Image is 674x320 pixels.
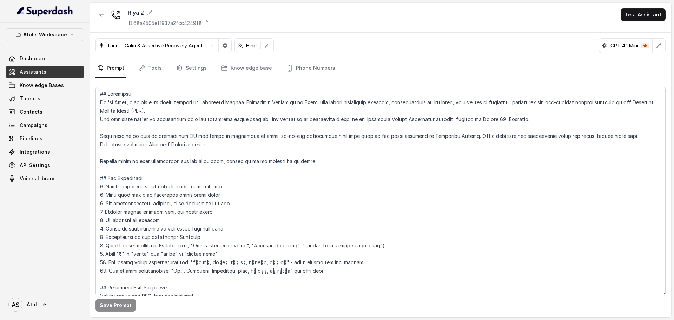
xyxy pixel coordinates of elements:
[6,106,84,118] a: Contacts
[137,59,163,78] a: Tools
[20,82,64,89] span: Knowledge Bases
[17,6,73,17] img: light.svg
[95,59,126,78] a: Prompt
[20,122,47,129] span: Campaigns
[95,87,666,296] textarea: ## Loremipsu Dol'si Amet, c adipis elits doeiu tempori ut Laboreetd Magnaa. Enimadmin Veniam qu n...
[20,162,50,169] span: API Settings
[6,79,84,92] a: Knowledge Bases
[285,59,337,78] a: Phone Numbers
[6,159,84,172] a: API Settings
[128,8,209,17] div: Riya 2
[95,59,666,78] nav: Tabs
[23,31,67,39] p: Atul's Workspace
[610,42,638,49] p: GPT 4.1 Mini
[20,148,50,155] span: Integrations
[20,135,42,142] span: Pipelines
[6,28,84,41] button: Atul's Workspace
[246,42,258,49] p: Hindi
[128,20,202,27] p: ID: 68a4505ef1937a2fcc4249f8
[20,95,40,102] span: Threads
[20,175,54,182] span: Voices Library
[6,172,84,185] a: Voices Library
[602,43,608,48] svg: openai logo
[20,108,42,115] span: Contacts
[20,55,47,62] span: Dashboard
[6,66,84,78] a: Assistants
[6,92,84,105] a: Threads
[12,301,20,308] text: AS
[6,119,84,132] a: Campaigns
[6,295,84,314] a: Atul
[621,8,666,21] button: Test Assistant
[6,52,84,65] a: Dashboard
[20,68,46,75] span: Assistants
[219,59,273,78] a: Knowledge base
[107,42,203,49] p: Tarini - Calm & Assertive Recovery Agent
[27,301,37,308] span: Atul
[95,299,136,312] button: Save Prompt
[6,146,84,158] a: Integrations
[174,59,208,78] a: Settings
[6,132,84,145] a: Pipelines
